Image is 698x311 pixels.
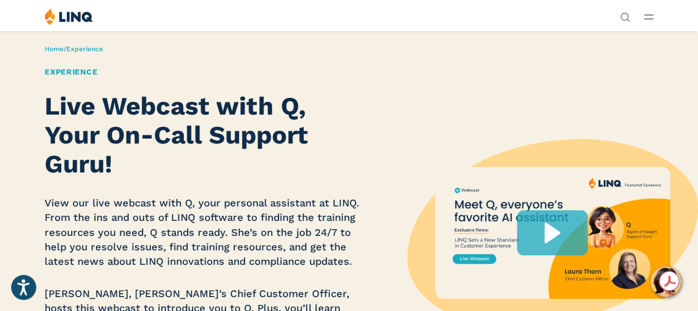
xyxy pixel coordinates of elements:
[517,210,588,255] div: Play
[45,45,103,53] span: /
[45,66,362,78] h1: Experience
[620,11,630,21] button: Open Search Bar
[66,45,103,53] span: Experience
[45,45,64,53] a: Home
[650,266,681,297] button: Hello, have a question? Let’s chat.
[644,11,653,23] button: Open Main Menu
[620,8,630,21] nav: Utility Navigation
[45,92,362,179] h2: Live Webcast with Q, Your On-Call Support Guru!
[45,196,362,269] p: View our live webcast with Q, your personal assistant at LINQ. From the ins and outs of LINQ soft...
[45,8,93,25] img: LINQ | K‑12 Software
